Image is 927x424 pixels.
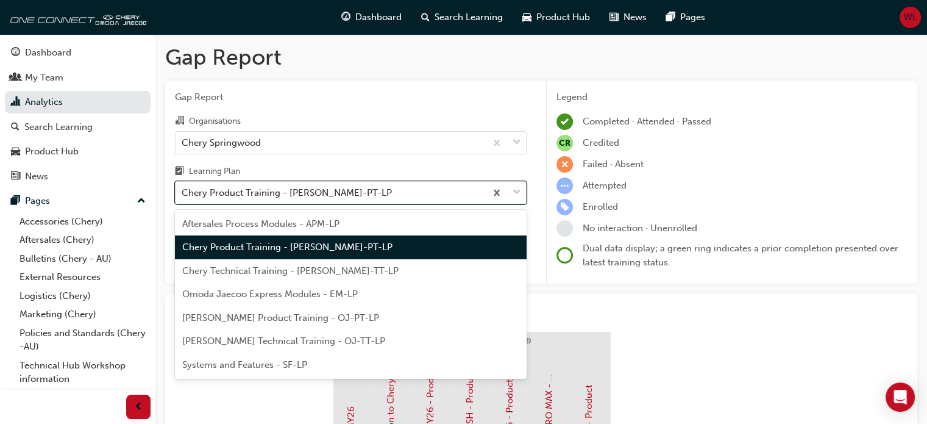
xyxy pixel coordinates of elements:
[137,193,146,209] span: up-icon
[556,199,573,215] span: learningRecordVerb_ENROLL-icon
[182,289,358,300] span: Omoda Jaecoo Express Modules - EM-LP
[583,137,619,148] span: Credited
[182,218,339,229] span: Aftersales Process Modules - APM-LP
[11,73,20,84] span: people-icon
[5,39,151,190] button: DashboardMy TeamAnalyticsSearch LearningProduct HubNews
[556,113,573,130] span: learningRecordVerb_COMPLETE-icon
[355,10,402,24] span: Dashboard
[421,10,430,25] span: search-icon
[522,10,531,25] span: car-icon
[11,48,20,59] span: guage-icon
[900,7,921,28] button: WL
[15,212,151,231] a: Accessories (Chery)
[341,10,350,25] span: guage-icon
[182,336,385,347] span: [PERSON_NAME] Technical Training - OJ-TT-LP
[5,140,151,163] a: Product Hub
[175,90,527,104] span: Gap Report
[583,180,627,191] span: Attempted
[25,194,50,208] div: Pages
[623,10,647,24] span: News
[556,178,573,194] span: learningRecordVerb_ATTEMPT-icon
[15,268,151,287] a: External Resources
[556,90,907,104] div: Legend
[165,44,917,71] h1: Gap Report
[513,135,521,151] span: down-icon
[583,223,697,234] span: No interaction · Unenrolled
[175,167,184,178] span: learningplan-icon
[15,356,151,389] a: Technical Hub Workshop information
[182,242,392,253] span: Chery Product Training - [PERSON_NAME]-PT-LP
[11,122,20,133] span: search-icon
[5,41,151,64] a: Dashboard
[11,196,20,207] span: pages-icon
[886,383,915,412] div: Open Intercom Messenger
[5,116,151,138] a: Search Learning
[15,231,151,250] a: Aftersales (Chery)
[182,135,261,149] div: Chery Springwood
[656,5,715,30] a: pages-iconPages
[15,305,151,324] a: Marketing (Chery)
[15,324,151,356] a: Policies and Standards (Chery -AU)
[583,116,711,127] span: Completed · Attended · Passed
[182,265,399,276] span: Chery Technical Training - [PERSON_NAME]-TT-LP
[583,159,644,170] span: Failed · Absent
[189,165,240,178] div: Learning Plan
[435,10,503,24] span: Search Learning
[11,146,20,157] span: car-icon
[513,185,521,201] span: down-icon
[15,389,151,408] a: All Pages
[24,120,93,134] div: Search Learning
[556,220,573,237] span: learningRecordVerb_NONE-icon
[680,10,705,24] span: Pages
[134,400,143,415] span: prev-icon
[175,116,184,127] span: organisation-icon
[536,10,590,24] span: Product Hub
[15,250,151,268] a: Bulletins (Chery - AU)
[556,135,573,151] span: null-icon
[5,91,151,113] a: Analytics
[25,170,48,184] div: News
[182,186,392,200] div: Chery Product Training - [PERSON_NAME]-PT-LP
[666,10,675,25] span: pages-icon
[411,5,513,30] a: search-iconSearch Learning
[583,201,618,212] span: Enrolled
[5,165,151,188] a: News
[15,287,151,306] a: Logistics (Chery)
[25,71,63,85] div: My Team
[600,5,656,30] a: news-iconNews
[182,312,379,323] span: [PERSON_NAME] Product Training - OJ-PT-LP
[25,145,79,159] div: Product Hub
[556,156,573,173] span: learningRecordVerb_FAIL-icon
[513,5,600,30] a: car-iconProduct Hub
[332,5,411,30] a: guage-iconDashboard
[583,243,898,268] span: Dual data display; a green ring indicates a prior completion presented over latest training status.
[5,190,151,212] button: Pages
[6,5,146,29] img: oneconnect
[25,46,71,60] div: Dashboard
[189,115,241,128] div: Organisations
[609,10,619,25] span: news-icon
[5,66,151,89] a: My Team
[182,359,307,370] span: Systems and Features - SF-LP
[11,97,20,108] span: chart-icon
[904,10,917,24] span: WL
[11,171,20,182] span: news-icon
